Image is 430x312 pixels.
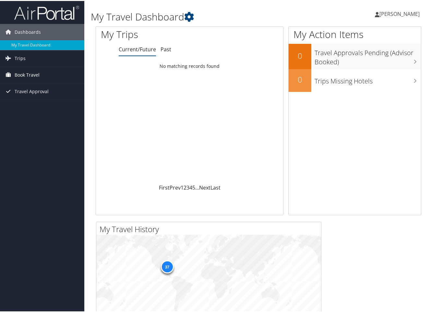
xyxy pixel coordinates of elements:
[161,45,171,52] a: Past
[289,43,421,68] a: 0Travel Approvals Pending (Advisor Booked)
[15,49,26,66] span: Trips
[199,183,210,190] a: Next
[159,183,170,190] a: First
[315,44,421,66] h3: Travel Approvals Pending (Advisor Booked)
[315,72,421,85] h3: Trips Missing Hotels
[375,3,426,23] a: [PERSON_NAME]
[15,82,49,99] span: Travel Approval
[210,183,221,190] a: Last
[101,27,200,40] h1: My Trips
[15,23,41,39] span: Dashboards
[186,183,189,190] a: 3
[184,183,186,190] a: 2
[15,66,40,82] span: Book Travel
[161,259,173,272] div: 37
[181,183,184,190] a: 1
[100,223,321,234] h2: My Travel History
[189,183,192,190] a: 4
[119,45,156,52] a: Current/Future
[289,68,421,91] a: 0Trips Missing Hotels
[289,73,311,84] h2: 0
[289,27,421,40] h1: My Action Items
[91,9,314,23] h1: My Travel Dashboard
[14,4,79,19] img: airportal-logo.png
[289,49,311,60] h2: 0
[96,59,283,71] td: No matching records found
[170,183,181,190] a: Prev
[195,183,199,190] span: …
[192,183,195,190] a: 5
[379,9,420,17] span: [PERSON_NAME]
